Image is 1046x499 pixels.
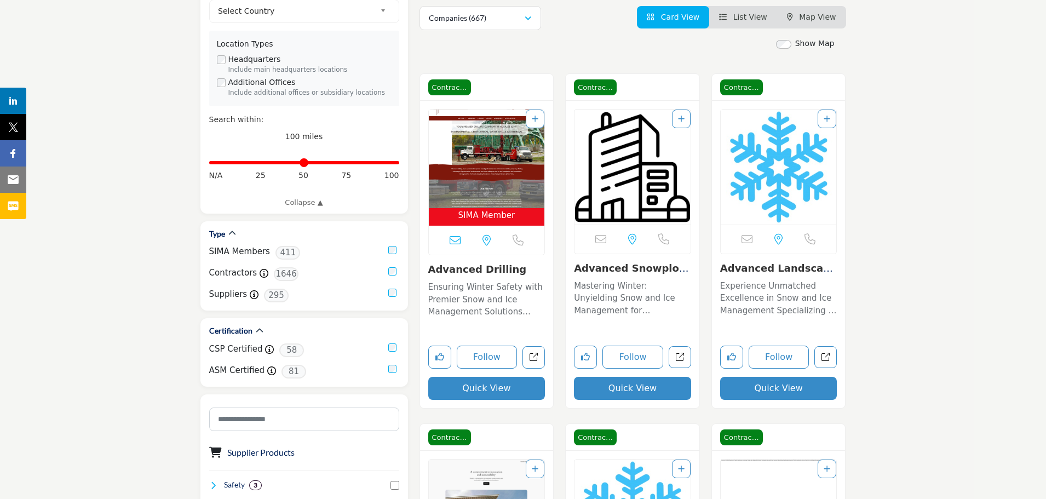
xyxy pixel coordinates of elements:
span: 75 [341,170,351,181]
p: Experience Unmatched Excellence in Snow and Ice Management Specializing in snow and ice managemen... [720,280,837,317]
p: Companies (667) [429,13,486,24]
span: 50 [298,170,308,181]
button: Follow [749,346,809,369]
span: 295 [264,289,289,302]
a: Experience Unmatched Excellence in Snow and Ice Management Specializing in snow and ice managemen... [720,277,837,317]
li: Card View [637,6,709,28]
span: 100 [384,170,399,181]
div: Include main headquarters locations [228,65,392,75]
a: Add To List [678,464,685,473]
a: Open Listing in new tab [574,110,691,225]
span: Contractor [428,429,471,446]
input: CSP Certified checkbox [388,343,396,352]
span: Contractor [428,79,471,96]
li: Map View [777,6,846,28]
span: Contractor [720,429,763,446]
p: Mastering Winter: Unyielding Snow and Ice Management for Commercial Resilience In the dynamic fie... [574,280,691,317]
button: Quick View [428,377,545,400]
a: Open Listing in new tab [721,110,837,225]
img: Advanced Snowplowing Services [574,110,691,225]
span: Contractor [574,79,617,96]
a: Advanced Drilling [428,263,527,275]
h2: Type [209,228,225,239]
label: ASM Certified [209,364,265,377]
span: Contractor [574,429,617,446]
input: Search Category [209,408,399,431]
span: Select Country [218,4,376,18]
a: Open advanced-landscaping-llc in new tab [814,346,837,369]
h2: Certification [209,325,252,336]
label: Headquarters [228,54,281,65]
span: N/A [209,170,223,181]
a: Map View [787,13,836,21]
button: Follow [602,346,663,369]
input: SIMA Members checkbox [388,246,396,254]
span: List View [733,13,767,21]
input: Suppliers checkbox [388,289,396,297]
span: 100 miles [285,132,323,141]
a: Open advanced-snowplowing-services in new tab [669,346,691,369]
button: Quick View [574,377,691,400]
a: Add To List [824,464,830,473]
label: Additional Offices [228,77,296,88]
span: Contractor [720,79,763,96]
span: 81 [281,365,306,378]
input: Select Safety checkbox [390,481,399,490]
a: Mastering Winter: Unyielding Snow and Ice Management for Commercial Resilience In the dynamic fie... [574,277,691,317]
label: Suppliers [209,288,248,301]
img: Advanced Drilling [429,110,545,208]
button: Companies (667) [419,6,541,30]
img: Advanced Landscaping LLC [721,110,837,225]
a: Add To List [532,114,538,123]
button: Like listing [428,346,451,369]
div: Search within: [209,114,399,125]
p: Ensuring Winter Safety with Premier Snow and Ice Management Solutions Located in [US_STATE], this... [428,281,545,318]
a: View Card [647,13,699,21]
a: Open Listing in new tab [429,110,545,226]
label: CSP Certified [209,343,263,355]
h4: Safety: Safety refers to the measures, practices, and protocols implemented to protect individual... [224,479,245,490]
button: Supplier Products [227,446,295,459]
h3: Advanced Snowplowing Services [574,262,691,274]
button: Follow [457,346,518,369]
span: Map View [799,13,836,21]
button: Like listing [574,346,597,369]
a: Ensuring Winter Safety with Premier Snow and Ice Management Solutions Located in [US_STATE], this... [428,278,545,318]
div: 3 Results For Safety [249,480,262,490]
h3: Advanced Drilling [428,263,545,276]
span: 411 [275,246,300,260]
a: Add To List [678,114,685,123]
a: View List [719,13,767,21]
span: 58 [279,343,304,357]
a: Open advanced-drilling in new tab [522,346,545,369]
label: Show Map [795,38,835,49]
div: Include additional offices or subsidiary locations [228,88,392,98]
input: ASM Certified checkbox [388,365,396,373]
span: 1646 [274,267,298,281]
span: SIMA Member [458,209,515,222]
a: Collapse ▲ [209,197,399,208]
label: SIMA Members [209,245,270,258]
h3: Advanced Landscaping LLC [720,262,837,274]
input: Contractors checkbox [388,267,396,276]
li: List View [709,6,777,28]
span: 25 [256,170,266,181]
button: Like listing [720,346,743,369]
a: Advanced Landscaping... [720,262,834,286]
span: Card View [661,13,699,21]
button: Quick View [720,377,837,400]
a: Advanced Snowplowing... [574,262,688,286]
a: Add To List [532,464,538,473]
b: 3 [254,481,257,489]
div: Location Types [217,38,392,50]
label: Contractors [209,267,257,279]
a: Add To List [824,114,830,123]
